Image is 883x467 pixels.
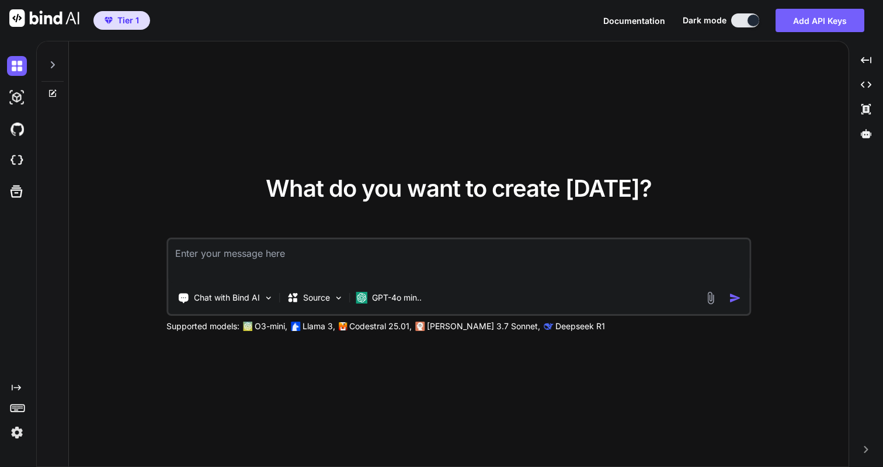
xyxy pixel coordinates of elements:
button: premiumTier 1 [93,11,150,30]
img: githubDark [7,119,27,139]
span: Dark mode [683,15,726,26]
p: Llama 3, [303,320,335,332]
button: Add API Keys [776,9,864,32]
img: claude [544,322,553,331]
p: Source [303,292,330,304]
p: Chat with Bind AI [194,292,260,304]
img: Pick Tools [263,293,273,303]
p: Codestral 25.01, [349,320,412,332]
img: GPT-4 [243,322,252,331]
p: Supported models: [166,320,239,332]
img: Llama2 [291,322,300,331]
p: GPT-4o min.. [372,292,422,304]
img: settings [7,423,27,442]
img: premium [105,17,113,24]
img: claude [415,322,425,331]
span: What do you want to create [DATE]? [266,174,652,203]
img: Bind AI [9,9,79,27]
img: cloudideIcon [7,151,27,170]
img: Pick Models [333,293,343,303]
p: O3-mini, [255,320,287,332]
span: Documentation [603,16,665,26]
img: attachment [704,291,717,305]
img: GPT-4o mini [356,292,367,304]
p: [PERSON_NAME] 3.7 Sonnet, [427,320,540,332]
button: Documentation [603,15,665,27]
img: darkChat [7,56,27,76]
p: Deepseek R1 [555,320,605,332]
img: darkAi-studio [7,88,27,107]
span: Tier 1 [117,15,139,26]
img: Mistral-AI [339,322,347,330]
img: icon [729,292,741,304]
